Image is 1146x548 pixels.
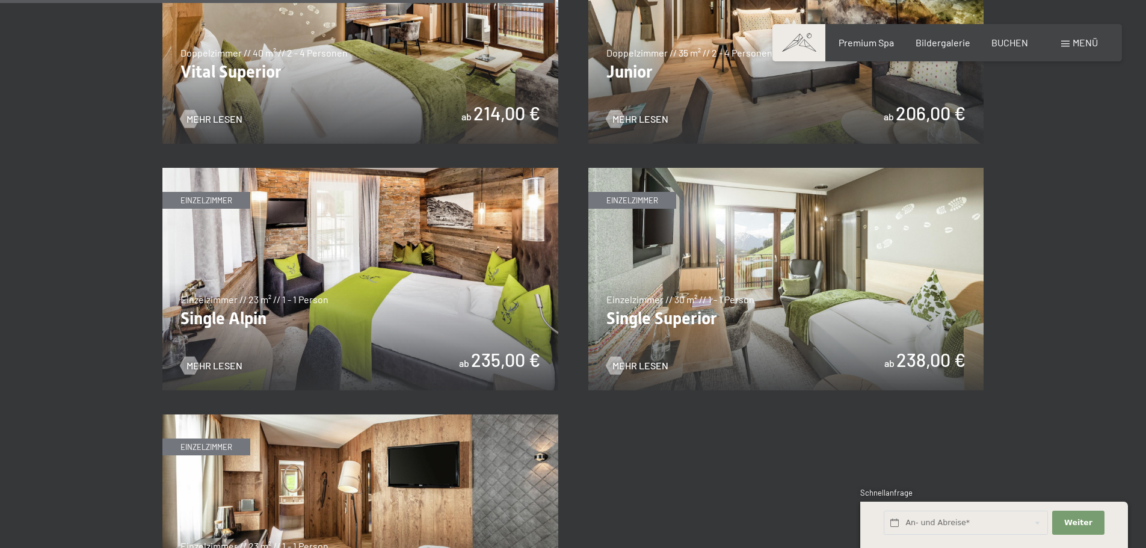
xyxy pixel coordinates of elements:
span: Weiter [1064,517,1092,528]
a: Single Relax [162,415,558,422]
span: Mehr Lesen [612,359,668,372]
a: Mehr Lesen [606,112,668,126]
a: BUCHEN [991,37,1028,48]
a: Bildergalerie [916,37,970,48]
span: Mehr Lesen [612,112,668,126]
a: Single Alpin [162,168,558,176]
span: Menü [1073,37,1098,48]
a: Single Superior [588,168,984,176]
a: Mehr Lesen [606,359,668,372]
img: Single Superior [588,168,984,390]
a: Mehr Lesen [180,112,242,126]
span: Mehr Lesen [186,359,242,372]
span: Mehr Lesen [186,112,242,126]
img: Single Alpin [162,168,558,390]
a: Mehr Lesen [180,359,242,372]
button: Weiter [1052,511,1104,535]
a: Premium Spa [839,37,894,48]
span: Schnellanfrage [860,488,913,497]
